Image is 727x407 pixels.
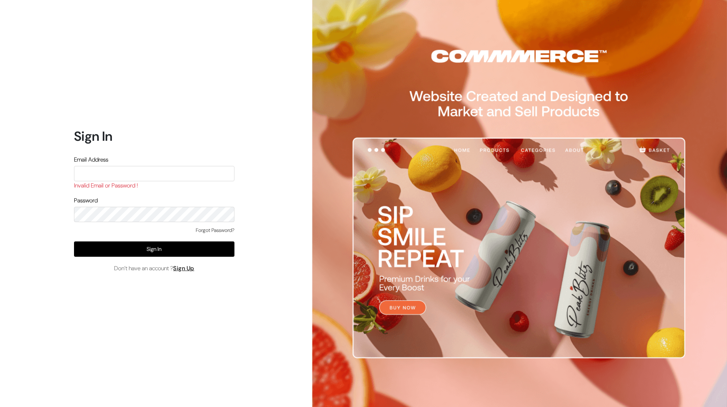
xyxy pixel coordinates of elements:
[74,128,234,144] h1: Sign In
[74,155,108,164] label: Email Address
[74,181,138,190] label: Invalid Email or Password !
[196,226,234,234] a: Forgot Password?
[74,196,98,205] label: Password
[74,241,234,257] button: Sign In
[173,264,194,272] a: Sign Up
[114,264,194,273] span: Don’t have an account ?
